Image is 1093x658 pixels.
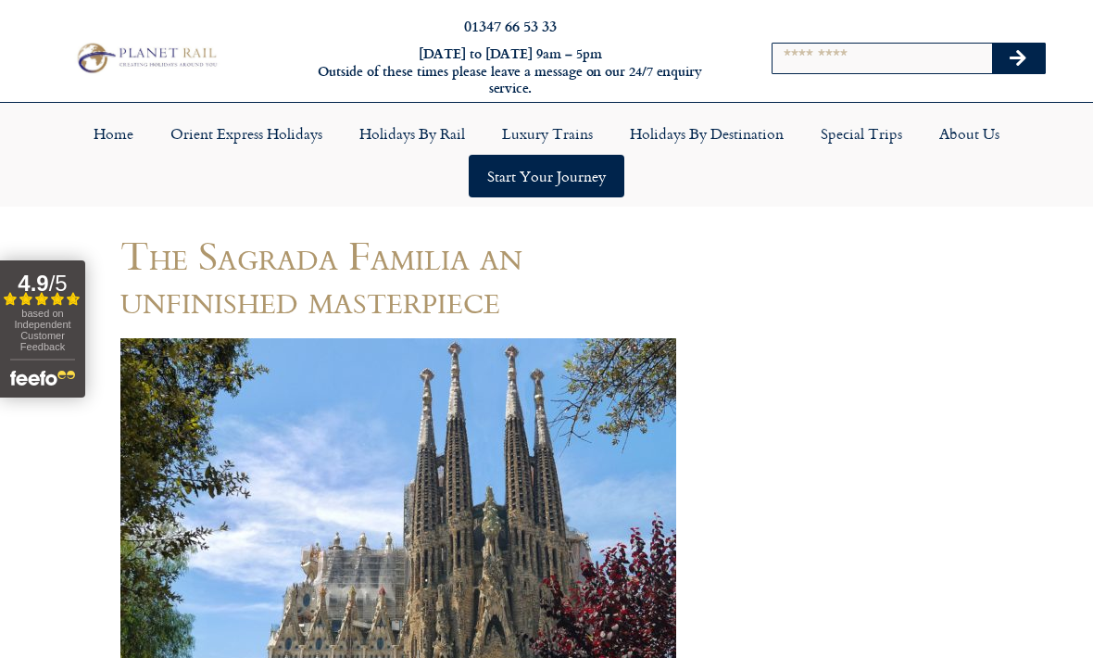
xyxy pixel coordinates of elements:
a: About Us [921,112,1018,155]
a: 01347 66 53 33 [464,15,557,36]
a: Special Trips [802,112,921,155]
button: Search [992,44,1046,73]
a: Holidays by Destination [611,112,802,155]
a: Home [75,112,152,155]
a: Holidays by Rail [341,112,484,155]
a: Orient Express Holidays [152,112,341,155]
a: Luxury Trains [484,112,611,155]
nav: Menu [9,112,1084,197]
img: Planet Rail Train Holidays Logo [71,40,220,76]
h6: [DATE] to [DATE] 9am – 5pm Outside of these times please leave a message on our 24/7 enquiry serv... [296,45,724,97]
a: Start your Journey [469,155,624,197]
h1: The Sagrada Familia an unfinished masterpiece [120,234,676,322]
